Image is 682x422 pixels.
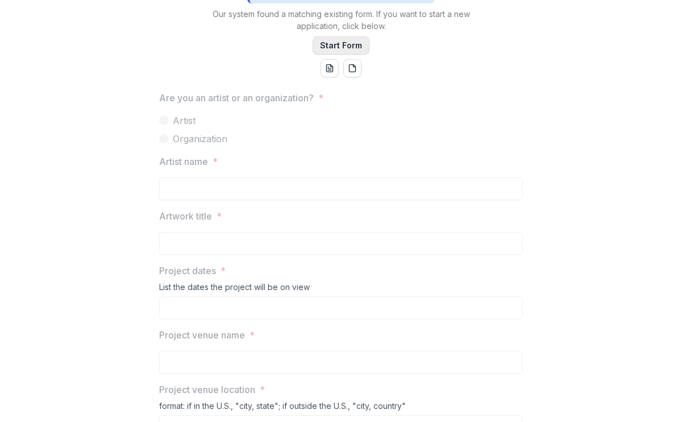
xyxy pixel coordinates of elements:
[199,8,483,32] p: Our system found a matching existing form. If you want to start a new application, click below.
[159,155,208,168] p: Artist name
[159,209,212,223] p: Artwork title
[159,264,216,278] p: Project dates
[159,328,245,342] p: Project venue name
[159,383,255,396] p: Project venue location
[343,59,361,77] button: pdf-download
[159,91,314,105] p: Are you an artist or an organization?
[173,114,196,127] span: Artist
[173,132,227,146] span: Organization
[159,282,523,296] div: List the dates the project will be on view
[321,59,339,77] button: word-download
[313,36,369,55] button: Start Form
[159,401,523,415] div: format: if in the U.S., "city, state"; if outside the U.S., "city, country"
